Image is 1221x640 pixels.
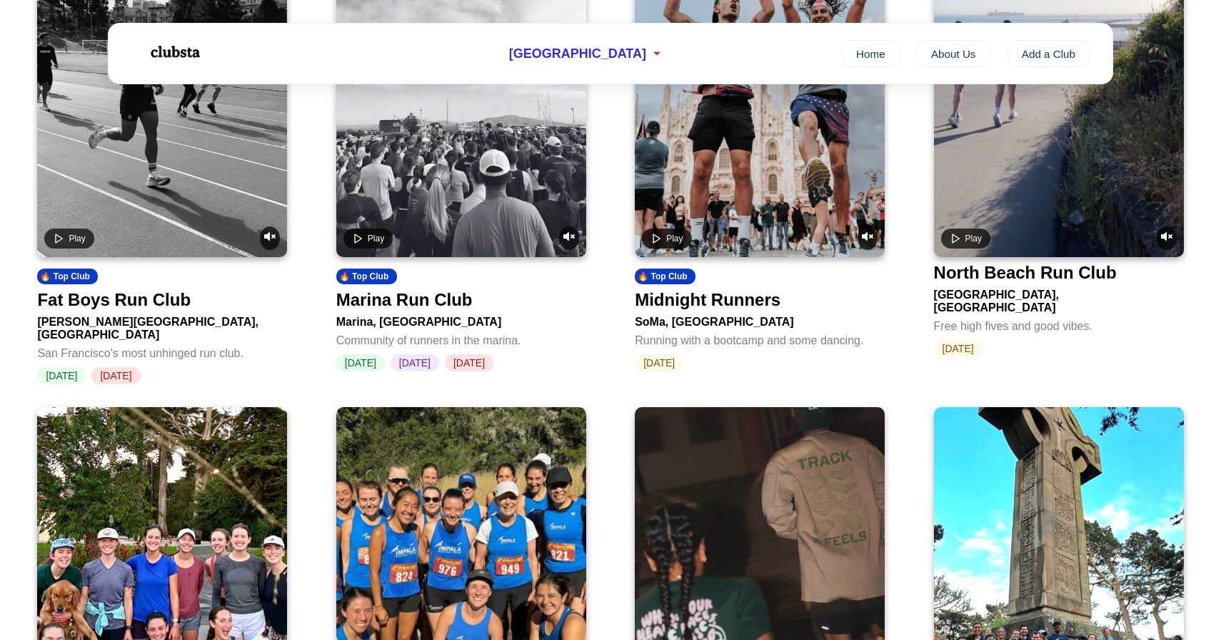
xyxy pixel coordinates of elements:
[635,354,683,371] span: [DATE]
[965,234,982,244] span: Play
[509,46,646,61] span: [GEOGRAPHIC_DATA]
[635,310,885,329] div: SoMa, [GEOGRAPHIC_DATA]
[37,367,86,384] span: [DATE]
[917,40,990,67] a: About Us
[666,234,683,244] span: Play
[44,229,94,249] button: Play video
[642,229,691,249] button: Play video
[336,290,473,310] div: Marina Run Club
[934,314,1184,333] div: Free high fives and good vibes.
[91,367,140,384] span: [DATE]
[37,290,191,310] div: Fat Boys Run Club
[343,229,393,249] button: Play video
[445,354,493,371] span: [DATE]
[131,34,217,70] img: Logo
[336,354,385,371] span: [DATE]
[934,340,983,357] span: [DATE]
[635,269,695,284] div: 🔥 Top Club
[336,329,586,347] div: Community of runners in the marina.
[368,234,384,244] span: Play
[635,329,885,347] div: Running with a bootcamp and some dancing.
[858,226,878,250] button: Unmute video
[635,290,780,310] div: Midnight Runners
[559,226,579,250] button: Unmute video
[934,283,1184,314] div: [GEOGRAPHIC_DATA], [GEOGRAPHIC_DATA]
[37,269,98,284] div: 🔥 Top Club
[260,226,280,250] button: Unmute video
[336,269,397,284] div: 🔥 Top Club
[842,40,900,67] a: Home
[37,341,287,360] div: San Francisco's most unhinged run club.
[934,263,1117,283] div: North Beach Run Club
[1008,40,1090,67] a: Add a Club
[941,229,990,249] button: Play video
[1157,226,1177,250] button: Unmute video
[37,310,287,341] div: [PERSON_NAME][GEOGRAPHIC_DATA], [GEOGRAPHIC_DATA]
[336,310,586,329] div: Marina, [GEOGRAPHIC_DATA]
[69,234,85,244] span: Play
[391,354,439,371] span: [DATE]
